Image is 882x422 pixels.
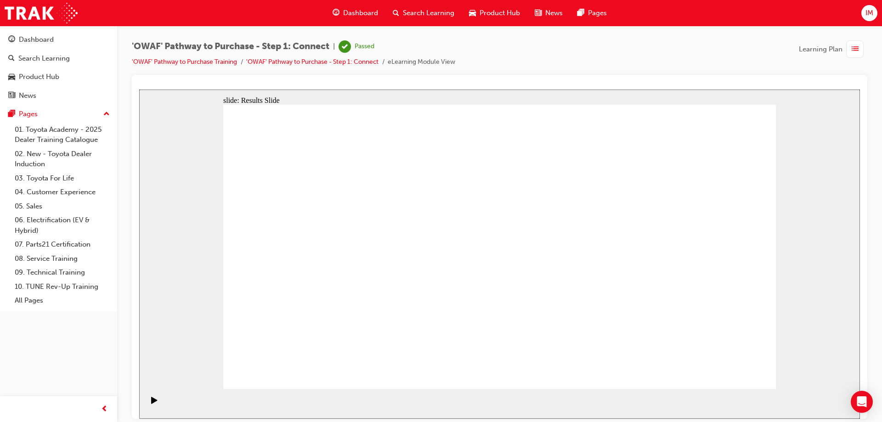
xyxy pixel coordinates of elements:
a: car-iconProduct Hub [462,4,527,23]
span: pages-icon [8,110,15,118]
span: search-icon [393,7,399,19]
a: Dashboard [4,31,113,48]
a: Product Hub [4,68,113,85]
span: guage-icon [333,7,339,19]
span: Product Hub [480,8,520,18]
span: | [333,41,335,52]
a: 09. Technical Training [11,265,113,280]
span: Pages [588,8,607,18]
span: list-icon [852,44,859,55]
div: Open Intercom Messenger [851,391,873,413]
span: Search Learning [403,8,454,18]
a: 04. Customer Experience [11,185,113,199]
span: 'OWAF' Pathway to Purchase - Step 1: Connect [132,41,329,52]
div: Search Learning [18,53,70,64]
span: Dashboard [343,8,378,18]
span: Learning Plan [799,44,842,55]
a: 02. New - Toyota Dealer Induction [11,147,113,171]
a: 'OWAF' Pathway to Purchase - Step 1: Connect [246,58,379,66]
div: News [19,90,36,101]
span: News [545,8,563,18]
img: Trak [5,3,78,23]
span: car-icon [469,7,476,19]
span: news-icon [535,7,542,19]
div: Dashboard [19,34,54,45]
a: All Pages [11,293,113,308]
a: news-iconNews [527,4,570,23]
span: IM [865,8,873,18]
a: Search Learning [4,50,113,67]
a: 01. Toyota Academy - 2025 Dealer Training Catalogue [11,123,113,147]
div: Pages [19,109,38,119]
span: news-icon [8,92,15,100]
button: IM [861,5,877,21]
button: Pages [4,106,113,123]
span: guage-icon [8,36,15,44]
span: up-icon [103,108,110,120]
span: prev-icon [101,404,108,415]
a: search-iconSearch Learning [385,4,462,23]
span: search-icon [8,55,15,63]
a: 03. Toyota For Life [11,171,113,186]
a: 05. Sales [11,199,113,214]
button: Learning Plan [799,40,867,58]
div: Product Hub [19,72,59,82]
a: 'OWAF' Pathway to Purchase Training [132,58,237,66]
a: guage-iconDashboard [325,4,385,23]
a: pages-iconPages [570,4,614,23]
span: car-icon [8,73,15,81]
button: DashboardSearch LearningProduct HubNews [4,29,113,106]
a: 06. Electrification (EV & Hybrid) [11,213,113,237]
span: pages-icon [577,7,584,19]
span: learningRecordVerb_PASS-icon [339,40,351,53]
a: 08. Service Training [11,252,113,266]
a: 10. TUNE Rev-Up Training [11,280,113,294]
div: playback controls [5,299,20,329]
a: News [4,87,113,104]
a: 07. Parts21 Certification [11,237,113,252]
div: Passed [355,42,374,51]
button: Play (Ctrl+Alt+P) [5,307,20,322]
li: eLearning Module View [388,57,455,68]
